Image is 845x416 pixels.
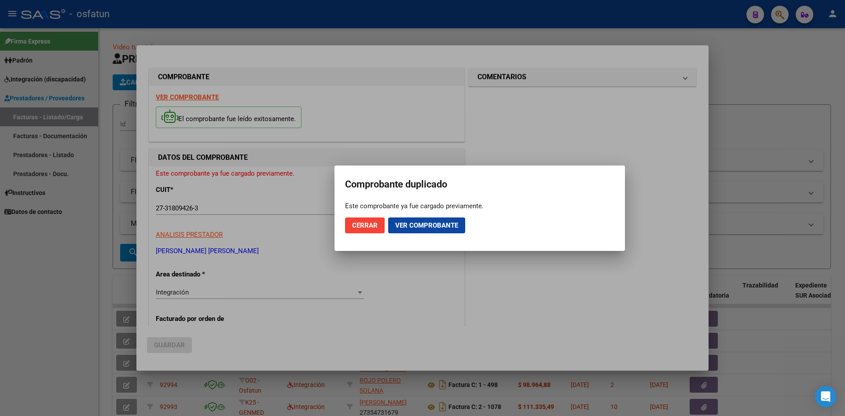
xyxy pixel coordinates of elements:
h2: Comprobante duplicado [345,176,614,193]
span: Cerrar [352,221,378,229]
div: Este comprobante ya fue cargado previamente. [345,202,614,210]
button: Cerrar [345,217,385,233]
span: Ver comprobante [395,221,458,229]
div: Open Intercom Messenger [815,386,836,407]
button: Ver comprobante [388,217,465,233]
